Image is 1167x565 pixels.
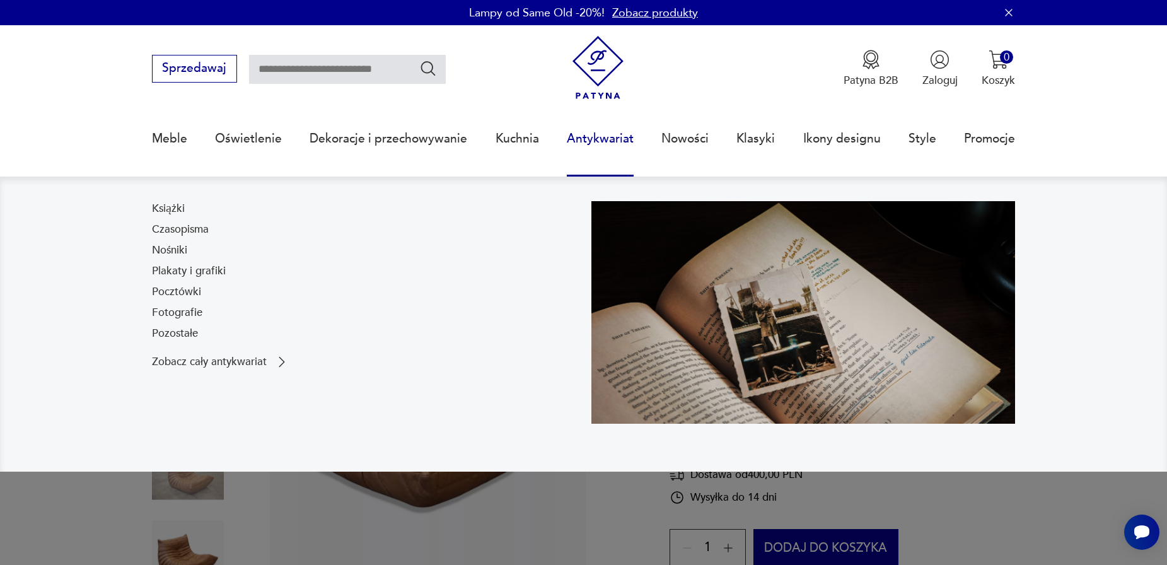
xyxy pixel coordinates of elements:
[909,110,936,168] a: Style
[989,50,1008,69] img: Ikona koszyka
[152,264,226,279] a: Plakaty i grafiki
[566,36,630,100] img: Patyna - sklep z meblami i dekoracjami vintage
[215,110,282,168] a: Oświetlenie
[152,326,198,341] a: Pozostałe
[1000,50,1013,64] div: 0
[1124,515,1159,550] iframe: Smartsupp widget button
[844,73,898,88] p: Patyna B2B
[152,222,209,237] a: Czasopisma
[152,354,289,370] a: Zobacz cały antykwariat
[152,357,267,367] p: Zobacz cały antykwariat
[567,110,634,168] a: Antykwariat
[496,110,539,168] a: Kuchnia
[922,50,958,88] button: Zaloguj
[982,50,1015,88] button: 0Koszyk
[469,5,605,21] p: Lampy od Same Old -20%!
[844,50,898,88] button: Patyna B2B
[152,55,237,83] button: Sprzedawaj
[736,110,775,168] a: Klasyki
[419,59,438,78] button: Szukaj
[591,201,1016,424] img: c8a9187830f37f141118a59c8d49ce82.jpg
[612,5,698,21] a: Zobacz produkty
[152,201,185,216] a: Książki
[152,284,201,300] a: Pocztówki
[930,50,949,69] img: Ikonka użytkownika
[661,110,709,168] a: Nowości
[803,110,881,168] a: Ikony designu
[922,73,958,88] p: Zaloguj
[964,110,1015,168] a: Promocje
[152,243,187,258] a: Nośniki
[152,110,187,168] a: Meble
[310,110,467,168] a: Dekoracje i przechowywanie
[152,305,202,320] a: Fotografie
[844,50,898,88] a: Ikona medaluPatyna B2B
[152,64,237,74] a: Sprzedawaj
[861,50,881,69] img: Ikona medalu
[982,73,1015,88] p: Koszyk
